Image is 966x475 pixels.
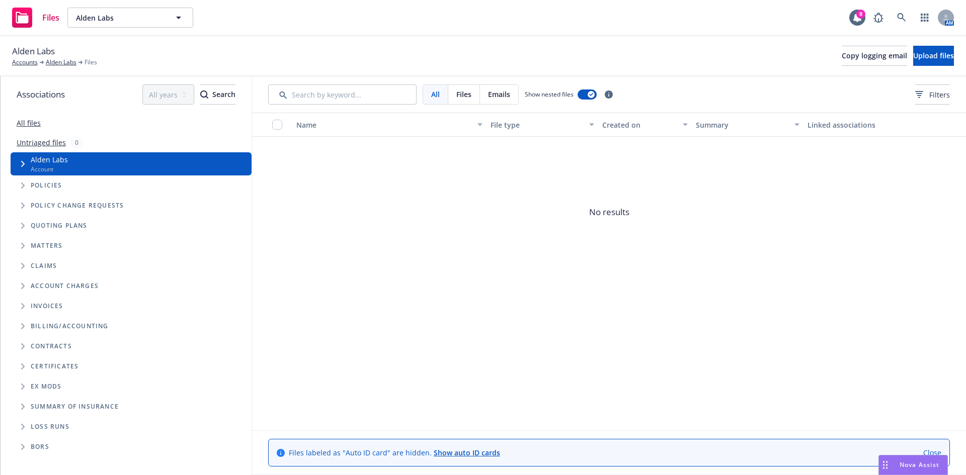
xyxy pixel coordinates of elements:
div: 0 [70,137,84,148]
span: BORs [31,444,49,450]
div: Folder Tree Example [1,316,252,457]
span: Nova Assist [900,460,939,469]
span: Upload files [913,51,954,60]
a: Accounts [12,58,38,67]
span: Claims [31,263,57,269]
span: Files labeled as "Auto ID card" are hidden. [289,447,500,458]
button: Filters [915,84,950,105]
span: Invoices [31,303,63,309]
span: Contracts [31,343,72,349]
svg: Search [200,90,208,99]
span: Policies [31,182,62,188]
button: Nova Assist [878,455,948,475]
span: All [431,89,440,100]
a: Files [8,4,63,32]
span: Matters [31,243,62,249]
span: Filters [929,89,950,100]
div: Linked associations [808,120,912,130]
span: Billing/Accounting [31,323,109,329]
input: Select all [272,120,282,130]
span: No results [252,137,966,288]
div: File type [491,120,584,130]
span: Files [85,58,97,67]
input: Search by keyword... [268,84,417,105]
div: 8 [856,10,865,19]
span: Summary of insurance [31,404,119,410]
a: Search [892,8,912,28]
a: Report a Bug [868,8,889,28]
button: File type [487,113,599,137]
span: Quoting plans [31,223,88,229]
button: SearchSearch [200,84,235,105]
span: Filters [915,89,950,100]
div: Drag to move [879,455,892,474]
button: Copy logging email [842,46,907,66]
a: All files [17,118,41,128]
span: Files [456,89,471,100]
span: Certificates [31,363,78,369]
a: Alden Labs [46,58,76,67]
span: Ex Mods [31,384,61,390]
a: Close [923,447,941,458]
span: Account charges [31,283,99,289]
a: Untriaged files [17,137,66,148]
button: Linked associations [803,113,916,137]
span: Policy change requests [31,203,124,209]
button: Name [292,113,487,137]
div: Summary [696,120,789,130]
div: Tree Example [1,152,252,316]
a: Switch app [915,8,935,28]
div: Name [296,120,471,130]
button: Created on [598,113,691,137]
span: Alden Labs [31,154,68,165]
button: Upload files [913,46,954,66]
button: Summary [692,113,804,137]
span: Loss Runs [31,424,69,430]
div: Created on [602,120,676,130]
span: Copy logging email [842,51,907,60]
span: Emails [488,89,510,100]
span: Show nested files [525,90,574,99]
span: Alden Labs [12,45,55,58]
a: Show auto ID cards [434,448,500,457]
button: Alden Labs [67,8,193,28]
span: Files [42,14,59,22]
span: Associations [17,88,65,101]
span: Account [31,165,68,173]
div: Search [200,85,235,104]
span: Alden Labs [76,13,163,23]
